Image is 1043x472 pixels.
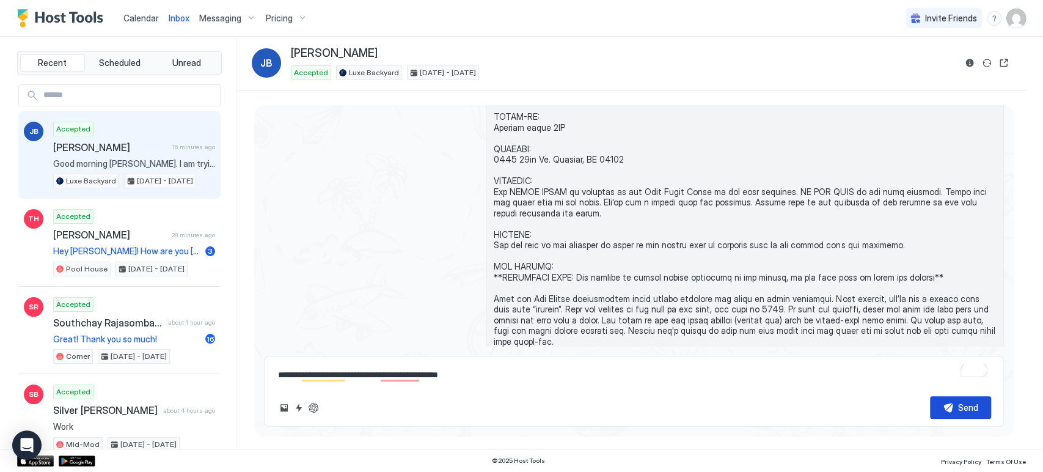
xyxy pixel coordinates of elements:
span: Accepted [56,299,90,310]
span: 28 minutes ago [172,231,215,239]
span: JB [29,126,38,137]
div: Open Intercom Messenger [12,430,42,460]
span: [PERSON_NAME] [53,229,167,241]
span: Luxe Backyard [349,67,399,78]
div: menu [987,11,1001,26]
textarea: To enrich screen reader interactions, please activate Accessibility in Grammarly extension settings [277,364,991,386]
span: [PERSON_NAME] [291,46,378,61]
span: TH [28,213,39,224]
div: User profile [1006,9,1026,28]
span: Accepted [56,211,90,222]
span: Great! Thank you so much! [53,334,200,345]
span: Accepted [294,67,328,78]
input: Input Field [38,85,220,106]
span: Pool House [66,264,108,275]
span: Mid-Mod [66,439,100,450]
button: Reservation information [962,56,977,70]
span: Corner [66,351,90,362]
button: Send [930,396,991,419]
span: Good morning [PERSON_NAME]. I am trying to get in now, and struggling with the lock box. It alrea... [53,158,215,169]
button: ChatGPT Auto Reply [306,400,321,415]
span: Hey [PERSON_NAME]! How are you [DATE]? I hope you're doing well, we appreciate you for booking wi... [53,246,200,257]
span: Luxe Backyard [66,175,116,186]
button: Open reservation [997,56,1011,70]
a: Calendar [123,12,159,24]
span: Scheduled [99,57,141,68]
a: Inbox [169,12,189,24]
span: JB [260,56,273,70]
span: Work [53,421,215,432]
a: Google Play Store [59,455,95,466]
a: App Store [17,455,54,466]
button: Scheduled [87,54,152,72]
span: Inbox [169,13,189,23]
span: Terms Of Use [986,458,1026,465]
span: Privacy Policy [941,458,981,465]
a: Host Tools Logo [17,9,109,28]
span: Messaging [199,13,241,24]
button: Recent [20,54,85,72]
span: Calendar [123,13,159,23]
button: Unread [154,54,219,72]
button: Quick reply [291,400,306,415]
span: [PERSON_NAME] [53,141,167,153]
button: Upload image [277,400,291,415]
span: SB [29,389,38,400]
span: about 4 hours ago [163,407,215,415]
div: Send [958,401,978,414]
span: [DATE] - [DATE] [137,175,193,186]
span: Accepted [56,124,90,135]
span: 16 minutes ago [172,143,215,151]
span: [DATE] - [DATE] [420,67,476,78]
span: Accepted [56,386,90,397]
span: about 1 hour ago [168,319,215,326]
span: [DATE] - [DATE] [120,439,177,450]
span: SR [29,301,38,312]
button: Sync reservation [979,56,994,70]
span: Pricing [266,13,293,24]
span: Unread [172,57,201,68]
div: tab-group [17,51,222,75]
span: [DATE] - [DATE] [128,264,185,275]
span: Southchay Rajasombath [53,317,163,329]
span: Invite Friends [925,13,977,24]
span: © 2025 Host Tools [492,457,545,465]
a: Terms Of Use [986,454,1026,467]
span: 3 [208,246,213,256]
span: Silver [PERSON_NAME] [53,404,158,416]
span: 16 [207,334,214,344]
span: [DATE] - [DATE] [111,351,167,362]
span: Recent [38,57,67,68]
a: Privacy Policy [941,454,981,467]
